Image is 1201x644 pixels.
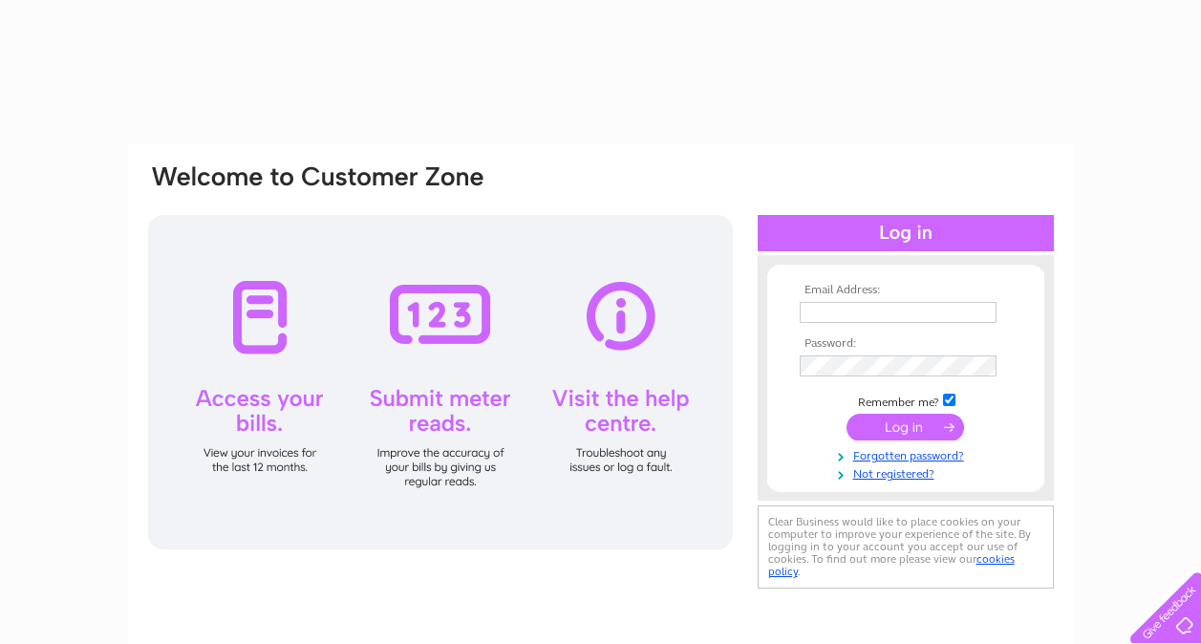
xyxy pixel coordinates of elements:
[758,505,1054,589] div: Clear Business would like to place cookies on your computer to improve your experience of the sit...
[847,414,964,440] input: Submit
[768,552,1015,578] a: cookies policy
[800,463,1017,482] a: Not registered?
[795,391,1017,410] td: Remember me?
[800,445,1017,463] a: Forgotten password?
[795,284,1017,297] th: Email Address:
[795,337,1017,351] th: Password:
